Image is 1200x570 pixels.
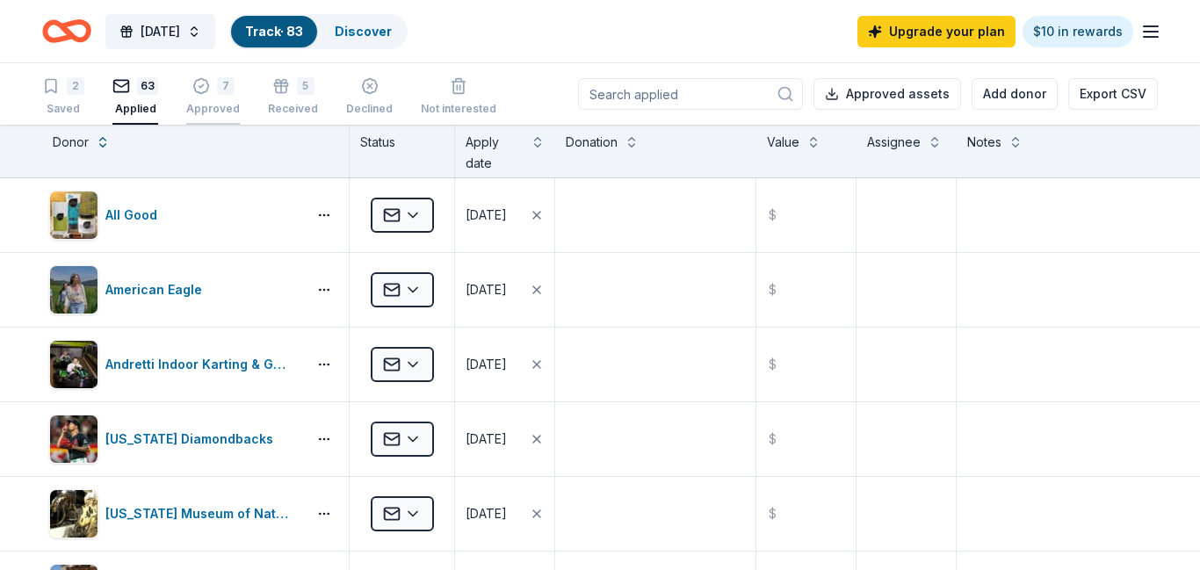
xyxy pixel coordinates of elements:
[49,489,300,538] button: Image for Arizona Museum of Natural History[US_STATE] Museum of Natural History
[466,354,507,375] div: [DATE]
[105,503,300,524] div: [US_STATE] Museum of Natural History
[50,266,98,314] img: Image for American Eagle
[105,354,300,375] div: Andretti Indoor Karting & Games ([GEOGRAPHIC_DATA])
[297,77,314,95] div: 5
[105,14,215,49] button: [DATE]
[49,265,300,314] button: Image for American EagleAmerican Eagle
[49,340,300,389] button: Image for Andretti Indoor Karting & Games (Chandler)Andretti Indoor Karting & Games ([GEOGRAPHIC_...
[1068,78,1158,110] button: Export CSV
[578,78,803,110] input: Search applied
[335,24,392,39] a: Discover
[813,78,961,110] button: Approved assets
[105,205,164,226] div: All Good
[42,11,91,52] a: Home
[229,14,408,49] button: Track· 83Discover
[42,70,84,125] button: 2Saved
[50,415,98,463] img: Image for Arizona Diamondbacks
[346,102,393,116] div: Declined
[1023,16,1133,47] a: $10 in rewards
[455,402,554,476] button: [DATE]
[967,132,1001,153] div: Notes
[105,279,209,300] div: American Eagle
[350,125,455,177] div: Status
[421,70,496,125] button: Not interested
[50,341,98,388] img: Image for Andretti Indoor Karting & Games (Chandler)
[346,70,393,125] button: Declined
[49,191,300,240] button: Image for All GoodAll Good
[455,253,554,327] button: [DATE]
[186,102,240,116] div: Approved
[245,24,303,39] a: Track· 83
[217,77,235,95] div: 7
[67,77,84,95] div: 2
[53,132,89,153] div: Donor
[268,102,318,116] div: Received
[867,132,921,153] div: Assignee
[105,429,280,450] div: [US_STATE] Diamondbacks
[50,191,98,239] img: Image for All Good
[455,328,554,401] button: [DATE]
[141,21,180,42] span: [DATE]
[421,102,496,116] div: Not interested
[857,16,1016,47] a: Upgrade your plan
[455,477,554,551] button: [DATE]
[455,178,554,252] button: [DATE]
[466,503,507,524] div: [DATE]
[566,132,618,153] div: Donation
[972,78,1058,110] button: Add donor
[466,205,507,226] div: [DATE]
[50,490,98,538] img: Image for Arizona Museum of Natural History
[186,70,240,125] button: 7Approved
[42,102,84,116] div: Saved
[137,77,158,95] div: 63
[466,132,524,174] div: Apply date
[466,279,507,300] div: [DATE]
[112,102,158,116] div: Applied
[466,429,507,450] div: [DATE]
[268,70,318,125] button: 5Received
[49,415,300,464] button: Image for Arizona Diamondbacks[US_STATE] Diamondbacks
[112,70,158,125] button: 63Applied
[767,132,799,153] div: Value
